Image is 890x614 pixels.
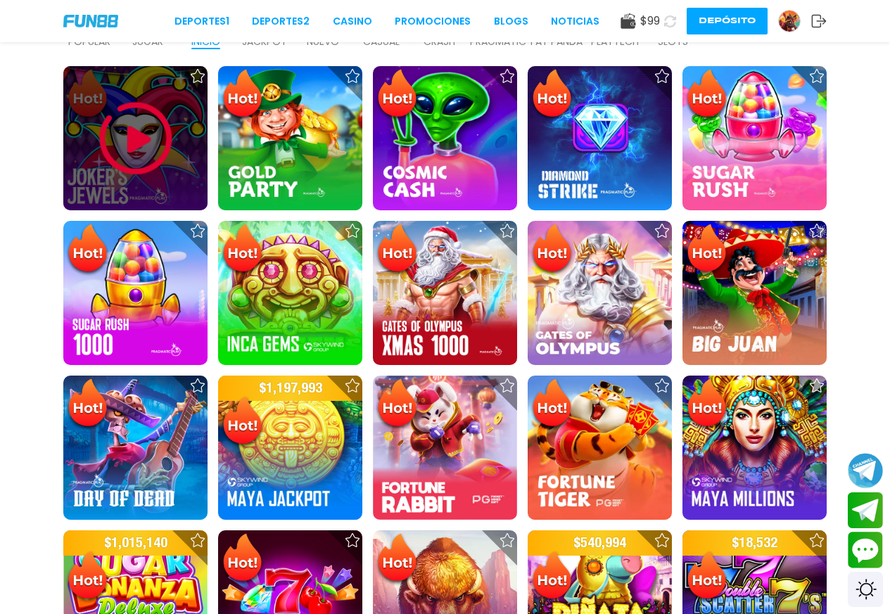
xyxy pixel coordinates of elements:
[63,221,208,365] img: Sugar Rush 1000
[848,452,883,489] button: Join telegram channel
[373,376,517,520] img: Fortune Rabbit
[528,221,672,365] img: Gates of Olympus
[551,14,599,29] a: NOTICIAS
[373,221,517,365] img: Gates of Olympus Xmas 1000
[220,222,265,277] img: Hot
[529,68,575,122] img: Hot
[63,376,208,520] img: Day of Dead
[218,376,362,520] img: Maya Jackpot
[640,13,660,30] span: $ 99
[528,376,672,520] img: Fortune Tiger
[848,532,883,568] button: Contact customer service
[63,530,208,556] p: $ 1,015,140
[65,549,110,604] img: Hot
[218,376,362,401] p: $ 1,197,993
[684,377,730,432] img: Hot
[682,530,827,556] p: $ 18,532
[529,222,575,277] img: Hot
[684,222,730,277] img: Hot
[373,66,517,210] img: Cosmic Cash
[65,222,110,277] img: Hot
[174,14,229,29] a: Deportes1
[682,376,827,520] img: Maya Millions
[682,221,827,365] img: Big Juan
[682,66,827,210] img: Sugar Rush
[395,14,471,29] a: Promociones
[252,14,310,29] a: Deportes2
[374,222,420,277] img: Hot
[848,492,883,529] button: Join telegram
[63,15,118,27] img: Company Logo
[94,96,178,181] img: Play Game
[374,532,420,587] img: Hot
[779,11,800,32] img: Avatar
[374,68,420,122] img: Hot
[848,572,883,607] div: Switch theme
[374,377,420,432] img: Hot
[528,530,672,556] p: $ 540,994
[778,10,811,32] a: Avatar
[220,68,265,122] img: Hot
[65,377,110,432] img: Hot
[529,377,575,432] img: Hot
[529,549,575,604] img: Hot
[684,549,730,604] img: Hot
[333,14,372,29] a: CASINO
[220,395,265,449] img: Hot
[687,8,768,34] button: Depósito
[494,14,528,29] a: BLOGS
[218,66,362,210] img: Gold Party
[220,532,265,587] img: Hot
[684,68,730,122] img: Hot
[528,66,672,210] img: Diamond Strike
[218,221,362,365] img: Inca Gems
